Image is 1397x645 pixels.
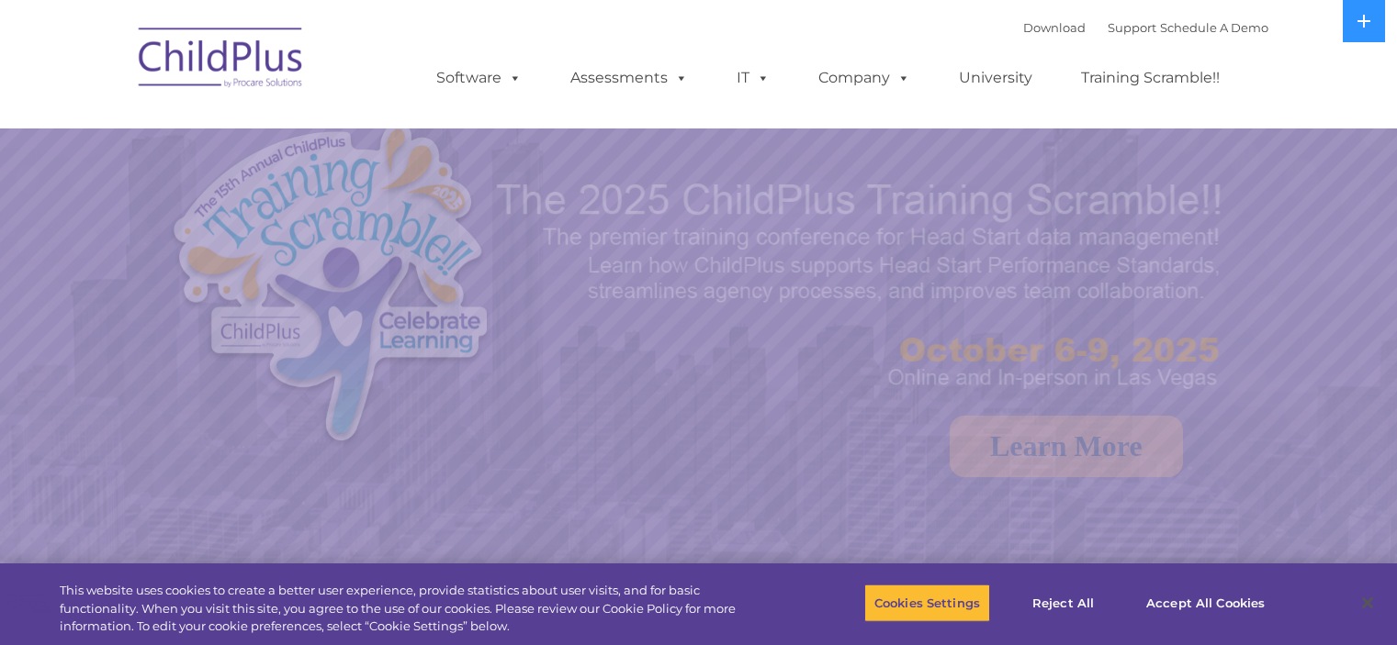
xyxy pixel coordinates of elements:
button: Accept All Cookies [1136,584,1275,622]
a: University [941,60,1051,96]
a: IT [718,60,788,96]
a: Support [1108,20,1156,35]
img: ChildPlus by Procare Solutions [130,15,313,106]
a: Schedule A Demo [1160,20,1268,35]
font: | [1023,20,1268,35]
a: Learn More [950,416,1183,477]
button: Reject All [1006,584,1121,622]
button: Close [1347,583,1388,623]
a: Assessments [552,60,706,96]
button: Cookies Settings [864,584,990,622]
a: Download [1023,20,1086,35]
a: Company [800,60,929,96]
div: This website uses cookies to create a better user experience, provide statistics about user visit... [60,582,769,636]
a: Training Scramble!! [1063,60,1238,96]
a: Software [418,60,540,96]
